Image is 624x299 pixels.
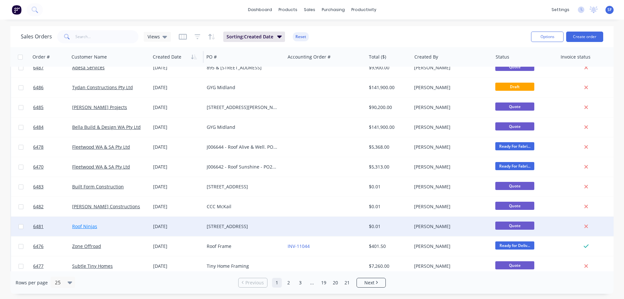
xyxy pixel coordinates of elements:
div: $0.01 [369,223,407,230]
a: Page 19 [319,278,329,288]
a: 6470 [33,157,72,177]
div: $9,900.00 [369,64,407,71]
button: Options [531,32,564,42]
span: 6476 [33,243,44,250]
span: Rows per page [16,279,48,286]
div: sales [301,5,318,15]
a: Page 2 [284,278,293,288]
span: Quote [495,222,534,230]
div: $90,200.00 [369,104,407,111]
a: 6478 [33,137,72,157]
span: Draft [495,83,534,91]
img: Factory [12,5,21,15]
button: Reset [293,32,309,41]
a: dashboard [245,5,275,15]
span: Quote [495,122,534,130]
div: [DATE] [153,144,201,150]
a: 6486 [33,78,72,97]
div: [PERSON_NAME] [414,144,486,150]
div: Created By [414,54,438,60]
div: [DATE] [153,84,201,91]
a: Next page [357,279,385,286]
div: [DATE] [153,124,201,130]
div: [PERSON_NAME] [414,263,486,269]
div: [DATE] [153,183,201,190]
div: productivity [348,5,380,15]
div: [PERSON_NAME] [414,203,486,210]
span: 6481 [33,223,44,230]
a: [PERSON_NAME] Constructions [72,203,140,210]
div: Tiny Home Framing [207,263,279,269]
div: [PERSON_NAME] [414,104,486,111]
div: [DATE] [153,203,201,210]
div: [PERSON_NAME] [414,64,486,71]
input: Search... [75,30,139,43]
div: $5,313.00 [369,164,407,170]
span: 6485 [33,104,44,111]
span: Quote [495,202,534,210]
div: CCC McKail [207,203,279,210]
a: Zone Offroad [72,243,101,249]
div: 895 & [STREET_ADDRESS] [207,64,279,71]
div: [PERSON_NAME] [414,183,486,190]
a: INV-11044 [288,243,310,249]
span: SF [607,7,612,13]
div: $7,260.00 [369,263,407,269]
a: 6481 [33,217,72,236]
a: Fleetwood WA & SA Pty Ltd [72,164,130,170]
a: Page 3 [295,278,305,288]
span: Quote [495,63,534,71]
a: 6476 [33,237,72,256]
span: Ready for Deliv... [495,241,534,250]
div: [STREET_ADDRESS] [207,223,279,230]
button: Create order [566,32,603,42]
div: [DATE] [153,263,201,269]
ul: Pagination [236,278,388,288]
div: J006644 - Roof Alive & Well. PO256744 [207,144,279,150]
span: 6482 [33,203,44,210]
span: 6486 [33,84,44,91]
span: 6484 [33,124,44,130]
div: [PERSON_NAME] [414,84,486,91]
span: Ready For Fabri... [495,162,534,170]
a: Previous page [239,279,267,286]
div: Customer Name [71,54,107,60]
a: Page 1 is your current page [272,278,282,288]
span: 6478 [33,144,44,150]
a: Built Form Construction [72,183,124,190]
div: [DATE] [153,223,201,230]
div: GYG Midland [207,84,279,91]
div: [DATE] [153,243,201,250]
a: 6487 [33,58,72,77]
span: 6487 [33,64,44,71]
a: 6477 [33,256,72,276]
div: Order # [32,54,50,60]
a: Page 20 [331,278,340,288]
div: Roof Frame [207,243,279,250]
a: Page 21 [342,278,352,288]
div: $5,368.00 [369,144,407,150]
span: Quote [495,182,534,190]
a: Subtle Tiny Homes [72,263,113,269]
div: [PERSON_NAME] [414,243,486,250]
div: $141,900.00 [369,84,407,91]
div: Total ($) [369,54,386,60]
a: Tydan Constructions Pty Ltd [72,84,133,90]
span: 6470 [33,164,44,170]
div: Invoice status [561,54,591,60]
button: Sorting:Created Date [223,32,285,42]
span: 6483 [33,183,44,190]
span: Views [148,33,160,40]
a: Adesa Services [72,64,105,71]
div: [STREET_ADDRESS] [207,183,279,190]
div: $0.01 [369,203,407,210]
span: Previous [245,279,264,286]
span: Quote [495,261,534,269]
div: J006642 - Roof Sunshine - PO256742 [207,164,279,170]
div: $0.01 [369,183,407,190]
div: settings [548,5,573,15]
a: Jump forward [307,278,317,288]
div: purchasing [318,5,348,15]
a: Roof Ninjas [72,223,97,229]
span: 6477 [33,263,44,269]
